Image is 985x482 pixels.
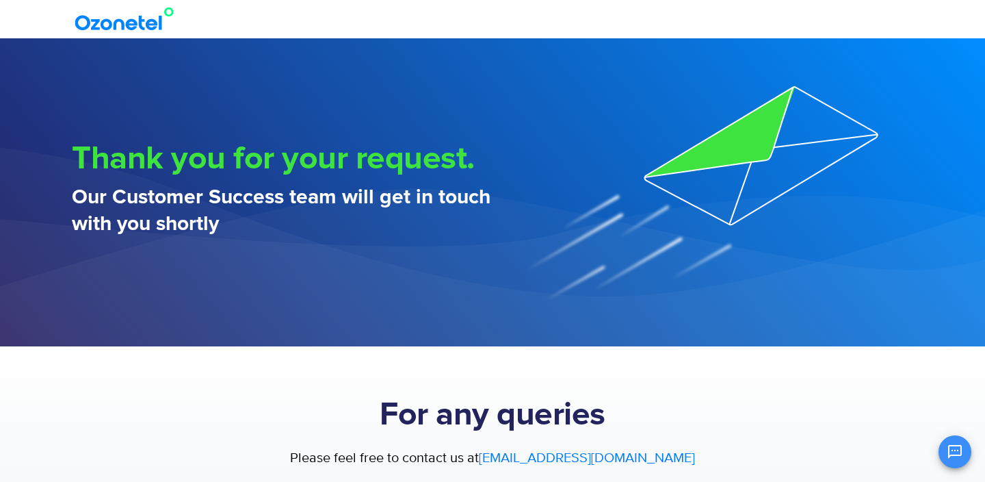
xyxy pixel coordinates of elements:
[72,184,492,238] h3: Our Customer Success team will get in touch with you shortly
[479,448,695,468] a: [EMAIL_ADDRESS][DOMAIN_NAME]
[72,140,492,178] h1: Thank you for your request.
[72,448,913,468] p: Please feel free to contact us at
[72,396,913,434] h2: For any queries
[938,435,971,468] button: Open chat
